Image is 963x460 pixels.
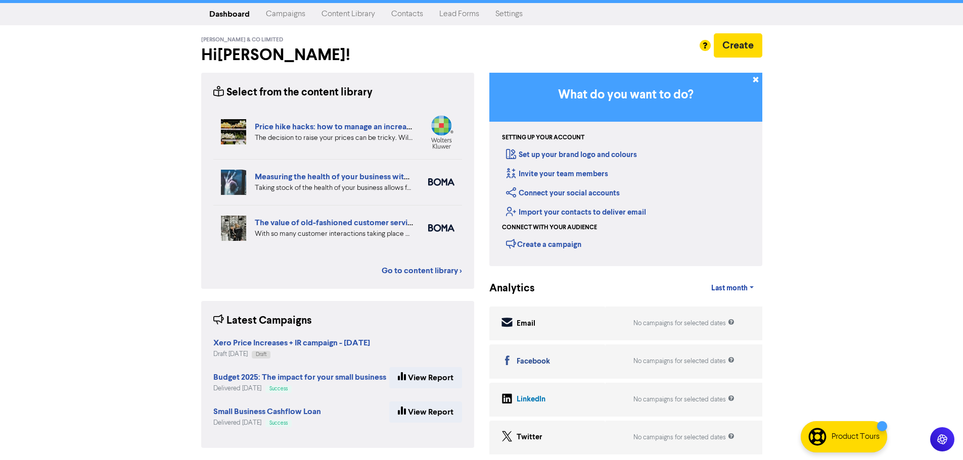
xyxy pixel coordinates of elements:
a: View Report [389,367,462,388]
span: Success [269,421,288,426]
h2: Hi [PERSON_NAME] ! [201,45,474,65]
a: Connect your social accounts [506,188,620,198]
div: Delivered [DATE] [213,384,386,393]
h3: What do you want to do? [505,88,747,103]
div: No campaigns for selected dates [633,395,735,404]
iframe: Chat Widget [912,412,963,460]
span: Last month [711,284,748,293]
div: Create a campaign [506,236,581,251]
div: Select from the content library [213,85,373,100]
a: View Report [389,401,462,423]
span: [PERSON_NAME] & Co Limited [201,36,283,43]
img: boma [428,224,454,232]
a: Price hike hacks: how to manage an increase without losing customers [255,122,508,132]
img: boma_accounting [428,178,454,186]
div: No campaigns for selected dates [633,356,735,366]
a: Import your contacts to deliver email [506,208,646,217]
a: Measuring the health of your business with ratio measures [255,172,463,182]
a: Set up your brand logo and colours [506,150,637,160]
a: Contacts [383,4,431,24]
a: Campaigns [258,4,313,24]
strong: Xero Price Increases + IR campaign - [DATE] [213,338,370,348]
a: The value of old-fashioned customer service: getting data insights [255,218,492,228]
div: With so many customer interactions taking place online, your online customer service has to be fi... [255,229,413,239]
strong: Budget 2025: The impact for your small business [213,372,386,382]
span: Draft [256,352,266,357]
div: Facebook [517,356,550,368]
div: Getting Started in BOMA [489,73,762,266]
img: wolters_kluwer [428,115,454,149]
a: Last month [703,278,762,298]
div: Twitter [517,432,542,443]
div: Taking stock of the health of your business allows for more effective planning, early warning abo... [255,183,413,193]
div: Connect with your audience [502,223,597,232]
div: The decision to raise your prices can be tricky. Will you lose customers or be able to reinforce ... [255,133,413,143]
div: Analytics [489,281,522,296]
div: No campaigns for selected dates [633,433,735,442]
a: Budget 2025: The impact for your small business [213,374,386,382]
a: Invite your team members [506,169,608,179]
div: Email [517,318,535,330]
a: Settings [487,4,531,24]
button: Create [714,33,762,58]
div: LinkedIn [517,394,545,405]
div: Draft [DATE] [213,349,370,359]
a: Xero Price Increases + IR campaign - [DATE] [213,339,370,347]
div: Delivered [DATE] [213,418,321,428]
a: Content Library [313,4,383,24]
div: Latest Campaigns [213,313,312,329]
a: Dashboard [201,4,258,24]
a: Lead Forms [431,4,487,24]
a: Go to content library > [382,265,462,277]
div: No campaigns for selected dates [633,319,735,328]
a: Small Business Cashflow Loan [213,408,321,416]
span: Success [269,386,288,391]
strong: Small Business Cashflow Loan [213,406,321,417]
div: Setting up your account [502,133,584,142]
